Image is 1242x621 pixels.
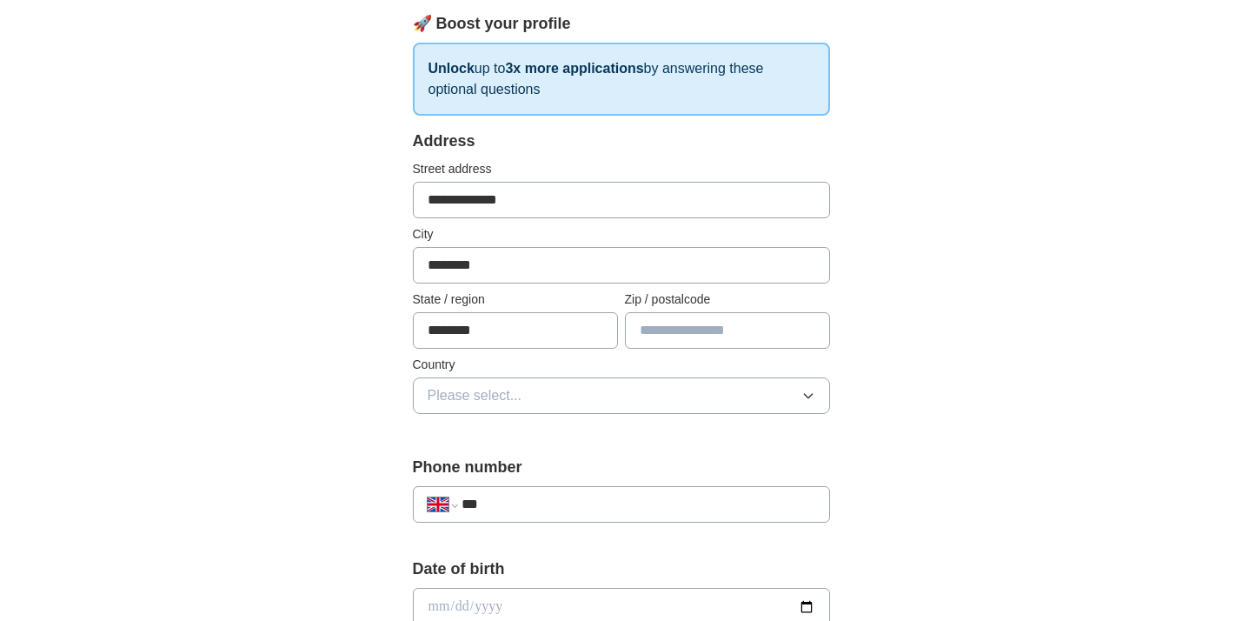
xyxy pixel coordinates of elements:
[413,160,830,178] label: Street address
[413,43,830,116] p: up to by answering these optional questions
[413,558,830,581] label: Date of birth
[428,61,475,76] strong: Unlock
[413,12,830,36] div: 🚀 Boost your profile
[625,290,830,309] label: Zip / postalcode
[505,61,643,76] strong: 3x more applications
[413,456,830,479] label: Phone number
[413,225,830,244] label: City
[413,290,618,309] label: State / region
[428,385,522,406] span: Please select...
[413,356,830,374] label: Country
[413,130,830,153] div: Address
[413,377,830,414] button: Please select...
